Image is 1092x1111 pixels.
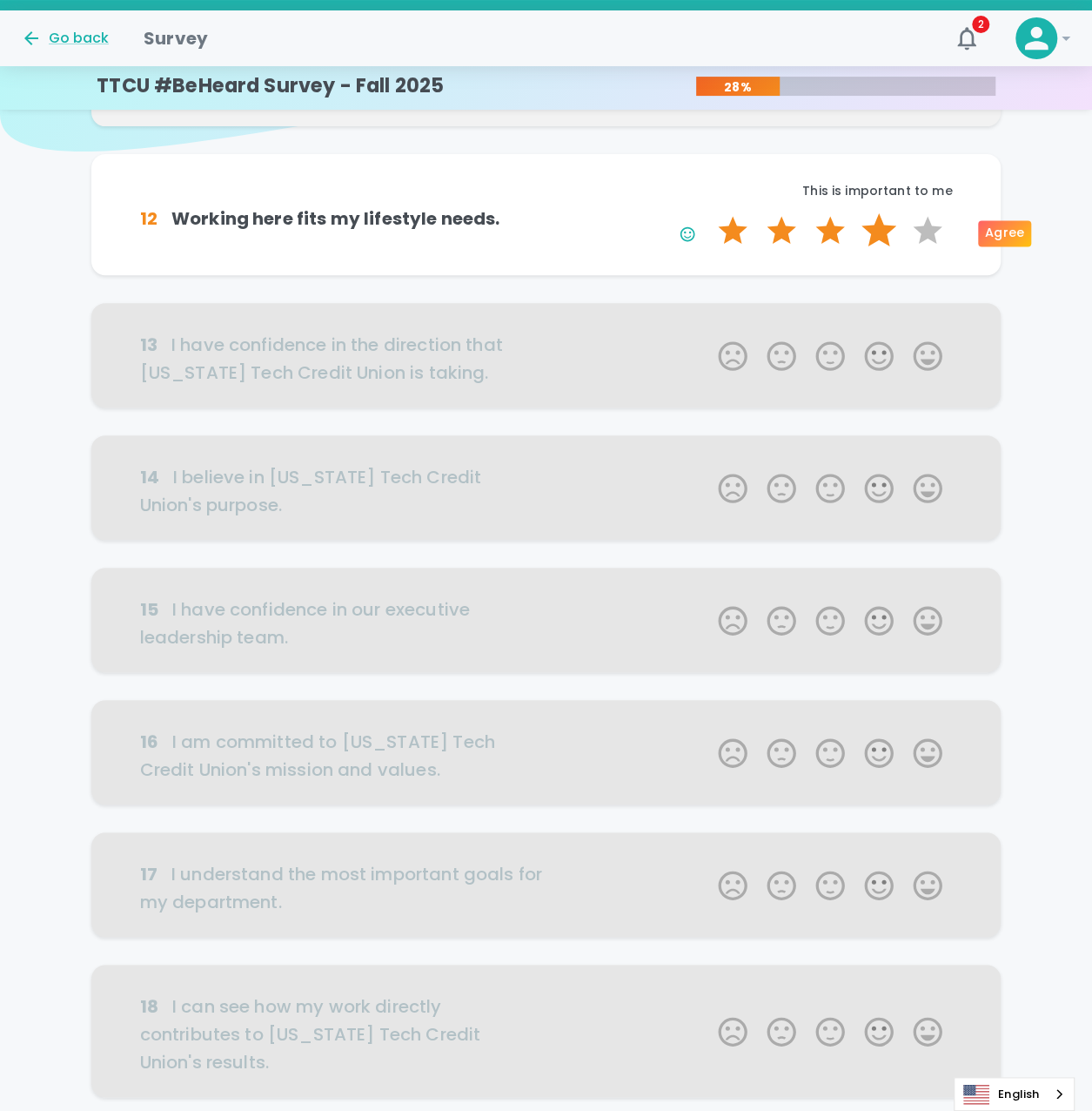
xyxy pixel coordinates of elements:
span: 2 [972,16,989,33]
h6: Working here fits my lifestyle needs. [140,205,546,232]
div: 12 [140,205,157,232]
div: Agree [978,220,1031,246]
p: This is important to me [546,182,953,199]
a: English [955,1078,1074,1110]
h4: TTCU #BeHeard Survey - Fall 2025 [97,74,444,98]
button: Go back [21,28,109,49]
p: 28% [696,78,780,96]
div: Language [954,1077,1075,1111]
h1: Survey [144,24,208,52]
aside: Language selected: English [954,1077,1075,1111]
button: 2 [946,17,988,59]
